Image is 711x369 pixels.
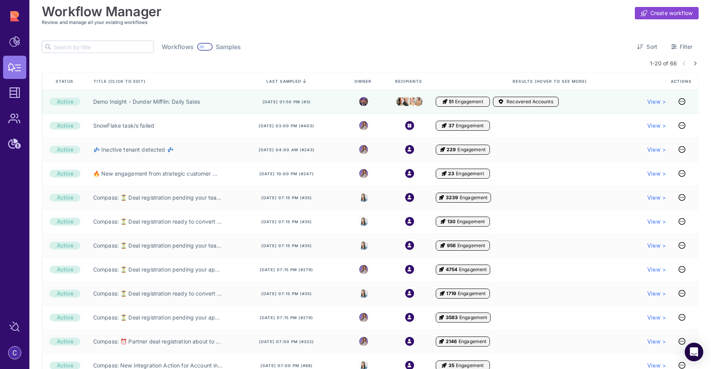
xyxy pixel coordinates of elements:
[446,195,459,201] span: 3239
[359,313,368,322] img: 8988563339665_5a12f1d3e1fcf310ea11_32.png
[261,291,312,296] span: [DATE] 07:15 pm (#35)
[359,265,368,274] img: 8988563339665_5a12f1d3e1fcf310ea11_32.png
[259,339,314,344] span: [DATE] 07:00 pm (#322)
[359,97,368,106] img: michael.jpeg
[402,95,411,108] img: creed.jpeg
[440,243,445,249] i: Engagement
[408,95,417,108] img: angela.jpeg
[499,99,503,105] i: Accounts
[266,79,301,84] span: last sampled
[93,314,223,321] a: Compass: ⏳ Deal registration pending your approval (RPM) ⏳
[647,314,666,321] a: View >
[439,314,444,321] i: Engagement
[647,266,666,273] a: View >
[263,99,311,104] span: [DATE] 01:50 pm (#3)
[49,290,80,297] div: Active
[49,146,80,154] div: Active
[439,266,444,273] i: Engagement
[506,99,553,105] span: Recovered Accounts
[440,290,445,297] i: Engagement
[9,347,21,359] img: account-photo
[56,79,75,84] span: Status
[685,343,703,361] div: Open Intercom Messenger
[93,266,223,273] a: Compass: ⏳ Deal registration pending your approval (AE) ⏳
[49,314,80,321] div: Active
[446,338,457,345] span: 2146
[647,242,666,249] a: View >
[446,314,458,321] span: 3583
[396,97,405,105] img: kevin.jpeg
[513,79,588,84] span: Results (Hover to see more)
[261,363,313,368] span: [DATE] 07:00 pm (#68)
[647,98,666,106] a: View >
[261,219,312,224] span: [DATE] 07:15 pm (#35)
[439,338,444,345] i: Engagement
[448,362,454,369] span: 35
[455,99,483,105] span: Engagement
[447,243,456,249] span: 956
[49,122,80,130] div: Active
[93,218,223,226] a: Compass: ⏳ Deal registration ready to convert (RPM Manager) ⏳
[359,121,368,130] img: 8988563339665_5a12f1d3e1fcf310ea11_32.png
[456,171,484,177] span: Engagement
[359,289,368,298] img: 8525803544391_e4bc78f9dfe39fb1ff36_32.jpg
[647,218,666,226] span: View >
[442,123,447,129] i: Engagement
[414,96,423,108] img: stanley.jpeg
[647,290,666,297] span: View >
[216,43,241,51] span: Samples
[94,79,147,84] span: Title (click to edit)
[460,195,488,201] span: Engagement
[93,122,154,130] a: SnowFlake task/s failed
[647,146,666,154] a: View >
[448,171,454,177] span: 23
[49,266,80,273] div: Active
[261,195,312,200] span: [DATE] 07:15 pm (#35)
[647,122,666,130] a: View >
[441,219,445,225] i: Engagement
[459,266,487,273] span: Engagement
[647,338,666,345] span: View >
[457,243,485,249] span: Engagement
[359,169,368,178] img: 8988563339665_5a12f1d3e1fcf310ea11_32.png
[459,338,486,345] span: Engagement
[93,194,223,202] a: Compass: ⏳ Deal registration pending your team's approval (AE Manager) ⏳
[440,147,445,153] i: Engagement
[259,147,315,152] span: [DATE] 04:00 am (#243)
[359,193,368,202] img: 8525803544391_e4bc78f9dfe39fb1ff36_32.jpg
[457,219,485,225] span: Engagement
[359,145,368,154] img: 8988563339665_5a12f1d3e1fcf310ea11_32.png
[49,218,80,226] div: Active
[54,41,153,53] input: Search by title
[680,43,692,51] span: Filter
[359,217,368,226] img: 8525803544391_e4bc78f9dfe39fb1ff36_32.jpg
[49,98,80,106] div: Active
[355,79,373,84] span: Owner
[260,267,313,272] span: [DATE] 07:15 pm (#279)
[647,194,666,202] a: View >
[259,171,314,176] span: [DATE] 10:00 pm (#247)
[446,290,456,297] span: 1719
[447,219,455,225] span: 130
[42,19,699,25] h3: Review and manage all your existing workflows
[457,147,485,153] span: Engagement
[359,241,368,250] img: 8525803544391_e4bc78f9dfe39fb1ff36_32.jpg
[395,79,424,84] span: Recipients
[650,59,677,67] span: 1-20 of 66
[259,123,314,128] span: [DATE] 03:00 pm (#403)
[93,242,223,249] a: Compass: ⏳ Deal registration pending your team's approval (RPM Manager) ⏳
[447,147,456,153] span: 229
[162,43,194,51] span: Workflows
[448,123,454,129] span: 37
[93,338,223,345] a: Compass: ⏰ Partner deal registration about to expire ⏰ (AE)
[261,243,312,248] span: [DATE] 07:15 pm (#35)
[93,290,223,297] a: Compass: ⏳ Deal registration ready to convert (RPM) ⏳
[647,170,666,178] a: View >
